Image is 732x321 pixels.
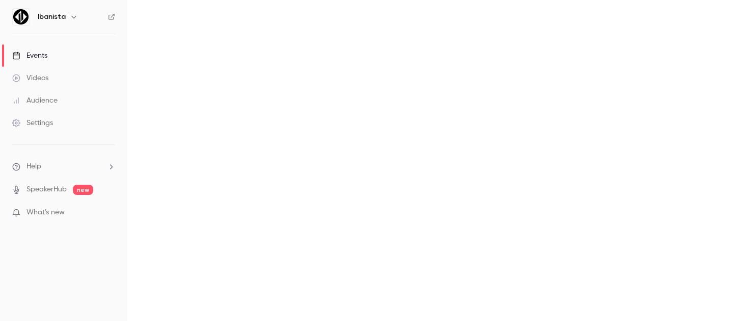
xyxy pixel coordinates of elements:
img: Ibanista [13,9,29,25]
span: new [73,185,93,195]
div: Events [12,51,47,61]
li: help-dropdown-opener [12,161,115,172]
span: What's new [26,207,65,218]
a: SpeakerHub [26,184,67,195]
h6: Ibanista [38,12,66,22]
div: Audience [12,95,58,106]
div: Videos [12,73,48,83]
div: Settings [12,118,53,128]
span: Help [26,161,41,172]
